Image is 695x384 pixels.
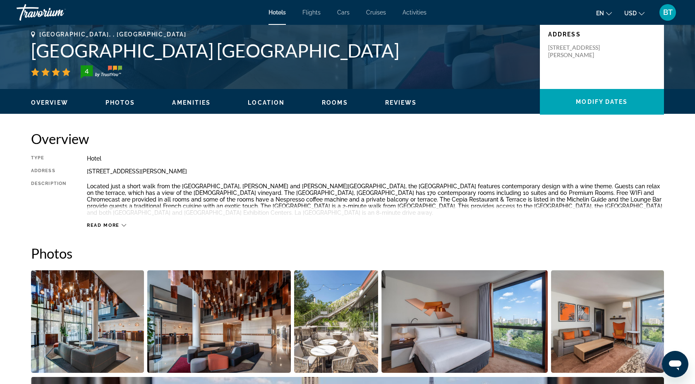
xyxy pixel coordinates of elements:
p: [STREET_ADDRESS][PERSON_NAME] [548,44,614,59]
span: BT [663,8,673,17]
a: Flights [302,9,321,16]
div: Type [31,155,66,162]
p: Address [548,31,656,38]
button: Photos [105,99,135,106]
button: Amenities [172,99,211,106]
button: Change currency [624,7,645,19]
span: USD [624,10,637,17]
span: [GEOGRAPHIC_DATA], , [GEOGRAPHIC_DATA] [39,31,187,38]
h1: [GEOGRAPHIC_DATA] [GEOGRAPHIC_DATA] [31,40,532,61]
button: Location [248,99,285,106]
h2: Overview [31,130,664,147]
button: Read more [87,222,126,228]
a: Travorium [17,2,99,23]
div: 4 [78,66,95,76]
span: en [596,10,604,17]
h2: Photos [31,245,664,262]
a: Hotels [268,9,286,16]
div: Hotel [87,155,664,162]
a: Activities [403,9,427,16]
iframe: Button to launch messaging window [662,351,688,377]
button: Open full-screen image slider [381,270,548,373]
button: Open full-screen image slider [294,270,378,373]
img: TrustYou guest rating badge [81,65,122,79]
p: Located just a short walk from the [GEOGRAPHIC_DATA], [PERSON_NAME] and [PERSON_NAME][GEOGRAPHIC_... [87,183,664,216]
button: Open full-screen image slider [147,270,291,373]
div: Address [31,168,66,175]
button: Overview [31,99,68,106]
span: Modify Dates [576,98,628,105]
div: Description [31,181,66,218]
button: Change language [596,7,612,19]
button: Rooms [322,99,348,106]
span: Read more [87,223,120,228]
div: [STREET_ADDRESS][PERSON_NAME] [87,168,664,175]
button: User Menu [657,4,678,21]
button: Modify Dates [540,89,664,115]
button: Open full-screen image slider [551,270,664,373]
a: Cars [337,9,350,16]
a: Cruises [366,9,386,16]
button: Reviews [385,99,417,106]
button: Open full-screen image slider [31,270,144,373]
